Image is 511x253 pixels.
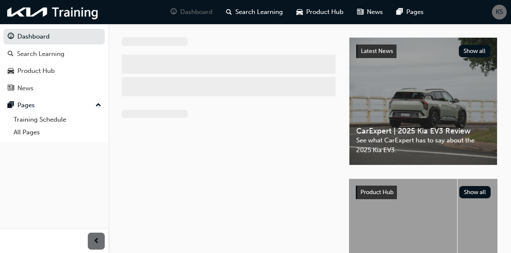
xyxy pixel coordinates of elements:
div: Pages [17,100,35,110]
div: Search Learning [17,49,64,59]
span: Pages [406,7,424,17]
span: up-icon [95,100,101,111]
span: pages-icon [397,7,403,17]
a: car-iconProduct Hub [290,3,350,21]
span: search-icon [226,7,232,17]
div: Product Hub [17,66,55,76]
span: Search Learning [235,7,283,17]
span: See what CarExpert has to say about the 2025 Kia EV3. [356,136,490,155]
span: Latest News [361,47,393,55]
span: car-icon [296,7,303,17]
span: pages-icon [8,102,14,109]
a: Product HubShow all [356,186,491,199]
a: Dashboard [3,29,105,44]
button: Show all [459,186,491,198]
span: news-icon [357,7,363,17]
a: Latest NewsShow allCarExpert | 2025 Kia EV3 ReviewSee what CarExpert has to say about the 2025 Ki... [349,37,497,165]
a: guage-iconDashboard [164,3,219,21]
button: KS [492,5,507,19]
span: News [367,7,383,17]
a: All Pages [10,126,105,139]
a: pages-iconPages [390,3,430,21]
div: News [17,83,34,93]
span: CarExpert | 2025 Kia EV3 Review [356,126,490,136]
span: search-icon [8,50,14,58]
a: Product Hub [3,63,105,79]
span: prev-icon [93,236,100,247]
span: Dashboard [180,7,212,17]
span: car-icon [8,67,14,75]
a: news-iconNews [350,3,390,21]
button: Pages [3,97,105,113]
span: guage-icon [8,33,14,41]
span: Product Hub [360,189,394,196]
button: Show all [459,45,491,57]
span: news-icon [8,85,14,92]
a: Search Learning [3,46,105,62]
button: DashboardSearch LearningProduct HubNews [3,27,105,97]
a: News [3,81,105,96]
img: kia-training [4,3,102,21]
span: KS [496,7,503,17]
a: Latest NewsShow all [356,44,490,58]
a: Training Schedule [10,113,105,126]
a: search-iconSearch Learning [219,3,290,21]
span: guage-icon [170,7,177,17]
span: Product Hub [306,7,343,17]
